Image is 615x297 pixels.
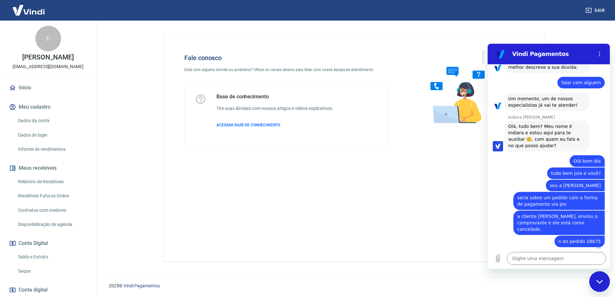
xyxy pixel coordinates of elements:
a: Saldo e Extrato [15,250,88,264]
button: Meu cadastro [8,100,88,114]
img: Vindi [8,0,50,20]
a: Vindi Pagamentos [124,283,160,288]
a: ACESSAR BASE DE CONHECIMENTO [216,122,333,128]
a: Contratos com credores [15,204,88,217]
p: Está com alguma dúvida ou problema? Utilize os canais abaixo para falar com nossa equipe de atend... [184,67,388,73]
span: Conta digital [19,285,48,294]
button: Conta Digital [8,236,88,250]
span: ACESSAR BASE DE CONHECIMENTO [216,123,280,127]
button: Sair [584,4,607,16]
a: Início [8,81,88,95]
p: [PERSON_NAME] [22,54,74,61]
h6: Tire suas dúvidas com nossos artigos e vídeos explicativos. [216,105,333,112]
a: Relatório de Recebíveis [15,175,88,188]
a: Saque [15,265,88,278]
h4: Fale conosco [184,54,388,62]
button: Meus recebíveis [8,161,88,175]
h5: Base de conhecimento [216,94,333,100]
iframe: Botão para abrir a janela de mensagens, conversa em andamento [589,271,610,292]
a: Disponibilização de agenda [15,218,88,231]
div: F [35,26,61,51]
img: Fale conosco [418,44,515,130]
a: Conta digital [8,283,88,297]
p: 2025 © [109,283,600,289]
a: Dados da conta [15,114,88,127]
iframe: Janela de mensagens [488,44,610,269]
a: Recebíveis Futuros Online [15,189,88,203]
p: [EMAIL_ADDRESS][DOMAIN_NAME] [13,63,84,70]
a: Dados de login [15,129,88,142]
a: Informe de rendimentos [15,143,88,156]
